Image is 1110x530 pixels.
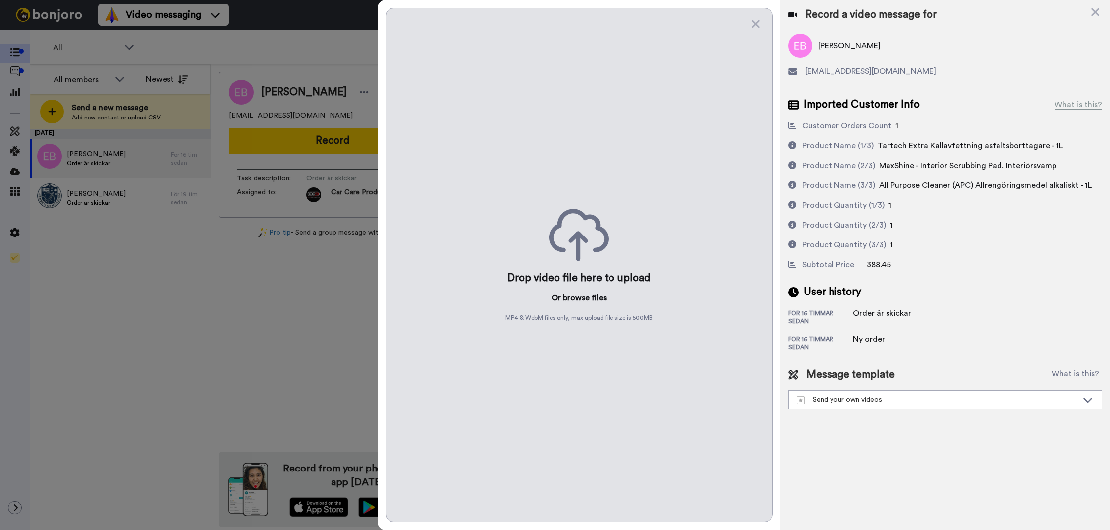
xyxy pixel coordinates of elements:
span: Tartech Extra Kallavfettning asfaltsborttagare - 1L [878,142,1063,150]
span: User history [804,285,861,299]
div: Subtotal Price [802,259,854,271]
div: Product Quantity (1/3) [802,199,885,211]
div: Product Name (1/3) [802,140,874,152]
span: 1 [890,241,893,249]
p: Or files [552,292,607,304]
div: Customer Orders Count [802,120,891,132]
div: Product Quantity (2/3) [802,219,886,231]
span: All Purpose Cleaner (APC) Allrengöringsmedel alkaliskt - 1L [879,181,1092,189]
div: Drop video file here to upload [507,271,651,285]
button: browse [563,292,590,304]
span: 1 [895,122,898,130]
span: 388.45 [867,261,891,269]
button: What is this? [1049,367,1102,382]
div: Product Quantity (3/3) [802,239,886,251]
div: Product Name (2/3) [802,160,875,172]
span: [EMAIL_ADDRESS][DOMAIN_NAME] [805,65,936,77]
span: 1 [888,201,891,209]
span: Message template [806,367,895,382]
span: MP4 & WebM files only, max upload file size is 500 MB [505,314,653,322]
div: för 16 timmar sedan [788,335,853,351]
span: 1 [890,221,893,229]
span: MaxShine - Interior Scrubbing Pad. Interiörsvamp [879,162,1056,170]
div: för 16 timmar sedan [788,309,853,325]
span: Imported Customer Info [804,97,920,112]
div: Ny order [853,333,902,345]
div: Product Name (3/3) [802,179,875,191]
div: What is this? [1054,99,1102,111]
div: Order är skickar [853,307,911,319]
div: Send your own videos [797,395,1078,405]
img: demo-template.svg [797,396,805,404]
